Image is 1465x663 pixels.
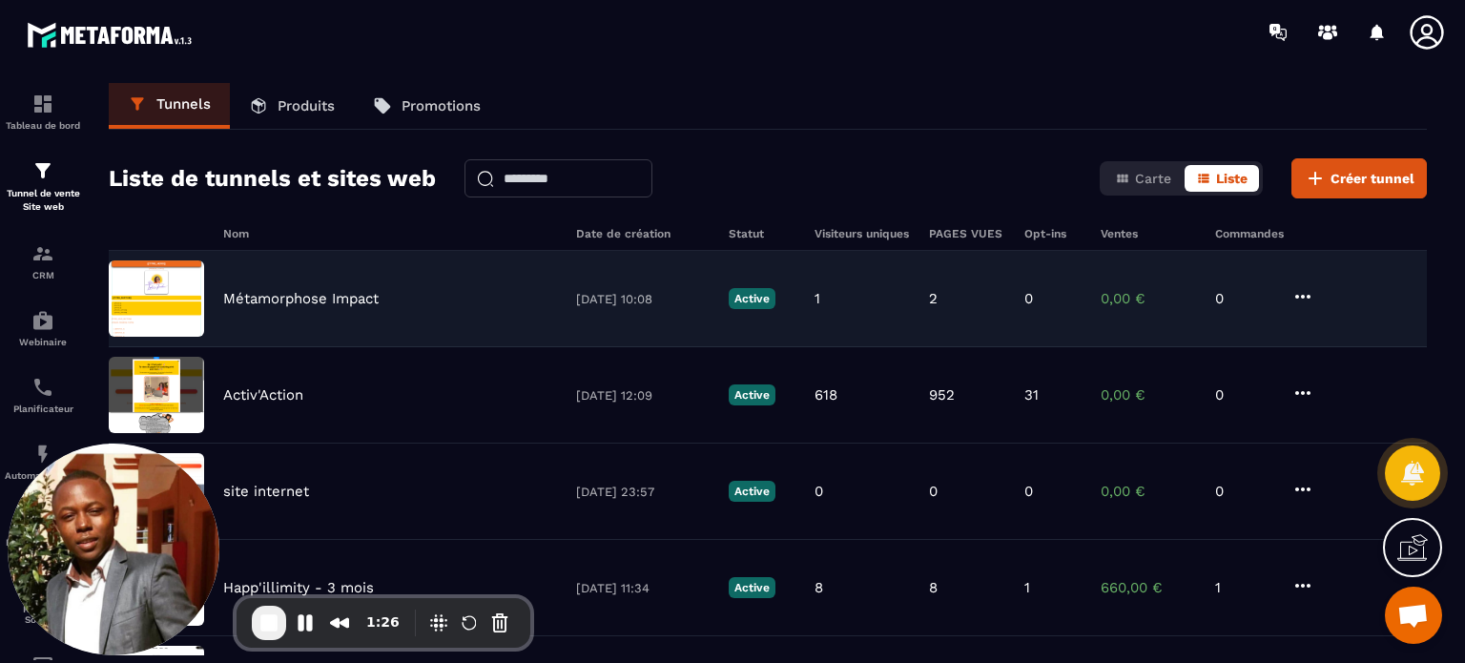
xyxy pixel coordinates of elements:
p: Activ'Action [223,386,303,404]
p: Métamorphose Impact [223,290,379,307]
p: Espace membre [5,537,81,548]
p: [DATE] 23:57 [576,485,710,499]
p: Automatisations [5,470,81,481]
a: automationsautomationsWebinaire [5,295,81,362]
p: 0 [1024,483,1033,500]
img: logo [27,17,198,52]
p: 618 [815,386,837,404]
p: 1 [1024,579,1030,596]
img: automations [31,443,54,466]
p: 0 [1215,386,1272,404]
button: Créer tunnel [1291,158,1427,198]
p: [DATE] 10:08 [576,292,710,306]
a: automationsautomationsEspace membre [5,495,81,562]
img: formation [31,242,54,265]
a: social-networksocial-networkRéseaux Sociaux [5,562,81,639]
p: Active [729,481,775,502]
p: 0 [1024,290,1033,307]
h6: Date de création [576,227,710,240]
img: formation [31,93,54,115]
a: formationformationTunnel de vente Site web [5,145,81,228]
p: 660,00 € [1101,579,1196,596]
button: Carte [1104,165,1183,192]
p: 2 [929,290,938,307]
p: 31 [1024,386,1039,404]
a: formationformationTableau de bord [5,78,81,145]
p: Planificateur [5,404,81,414]
a: Tunnels [109,83,230,129]
a: Promotions [354,83,500,129]
p: Webinaire [5,337,81,347]
img: scheduler [31,376,54,399]
h6: Commandes [1215,227,1284,240]
span: Liste [1216,171,1248,186]
p: 952 [929,386,955,404]
img: formation [31,159,54,182]
div: Ouvrir le chat [1385,587,1442,644]
a: automationsautomationsAutomatisations [5,428,81,495]
h6: Ventes [1101,227,1196,240]
button: Liste [1185,165,1259,192]
p: Active [729,384,775,405]
p: site internet [223,483,309,500]
p: 0,00 € [1101,290,1196,307]
p: 8 [929,579,938,596]
img: image [109,357,204,433]
h6: Nom [223,227,557,240]
p: CRM [5,270,81,280]
p: [DATE] 11:34 [576,581,710,595]
p: 0 [929,483,938,500]
p: 0,00 € [1101,483,1196,500]
p: Active [729,288,775,309]
p: Happ'illimity - 3 mois [223,579,374,596]
span: Carte [1135,171,1171,186]
p: Tunnels [156,95,211,113]
p: 0 [1215,290,1272,307]
h2: Liste de tunnels et sites web [109,159,436,197]
p: 0,00 € [1101,386,1196,404]
p: 1 [1215,579,1272,596]
img: automations [31,309,54,332]
h6: PAGES VUES [929,227,1005,240]
p: Réseaux Sociaux [5,604,81,625]
p: Produits [278,97,335,114]
a: Produits [230,83,354,129]
a: formationformationCRM [5,228,81,295]
p: Tunnel de vente Site web [5,187,81,214]
span: Créer tunnel [1331,169,1414,188]
p: 0 [1215,483,1272,500]
h6: Visiteurs uniques [815,227,910,240]
p: 0 [815,483,823,500]
p: Tableau de bord [5,120,81,131]
p: 8 [815,579,823,596]
p: Active [729,577,775,598]
img: image [109,260,204,337]
p: Promotions [402,97,481,114]
a: schedulerschedulerPlanificateur [5,362,81,428]
h6: Statut [729,227,795,240]
p: 1 [815,290,820,307]
p: [DATE] 12:09 [576,388,710,403]
h6: Opt-ins [1024,227,1082,240]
